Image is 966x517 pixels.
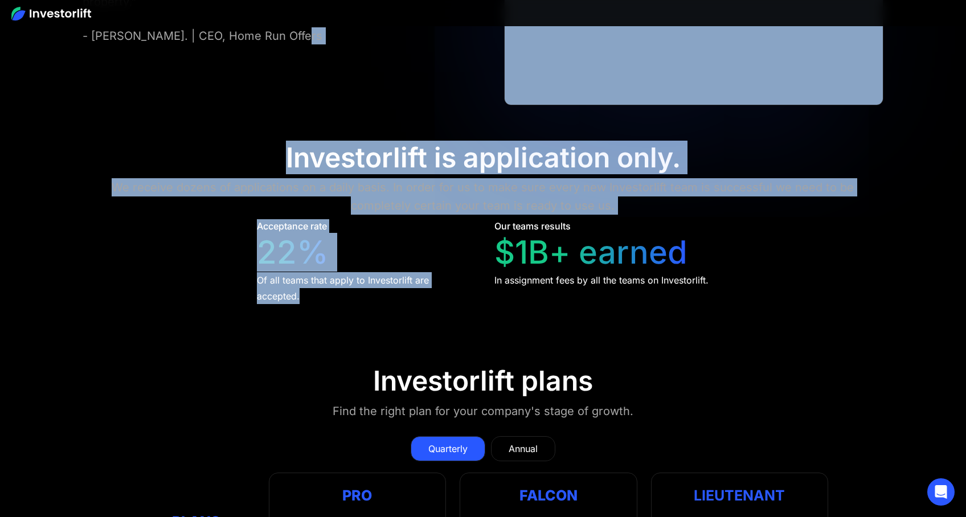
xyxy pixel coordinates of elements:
[509,442,538,456] div: Annual
[286,141,681,174] div: Investorlift is application only.
[257,233,329,272] div: 22%
[519,485,578,507] div: Falcon
[494,219,571,233] div: Our teams results
[494,272,709,288] div: In assignment fees by all the teams on Investorlift.
[257,219,327,233] div: Acceptance rate
[694,487,785,504] strong: Lieutenant
[97,178,870,215] div: We receive dozens of applications on a daily basis. In order for us to make sure every new Invest...
[373,364,593,397] div: Investorlift plans
[325,485,389,507] div: Pro
[333,402,633,420] div: Find the right plan for your company's stage of growth.
[494,233,687,272] div: $1B+ earned
[927,478,955,506] div: Open Intercom Messenger
[257,272,473,304] div: Of all teams that apply to Investorlift are accepted.
[428,442,468,456] div: Quarterly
